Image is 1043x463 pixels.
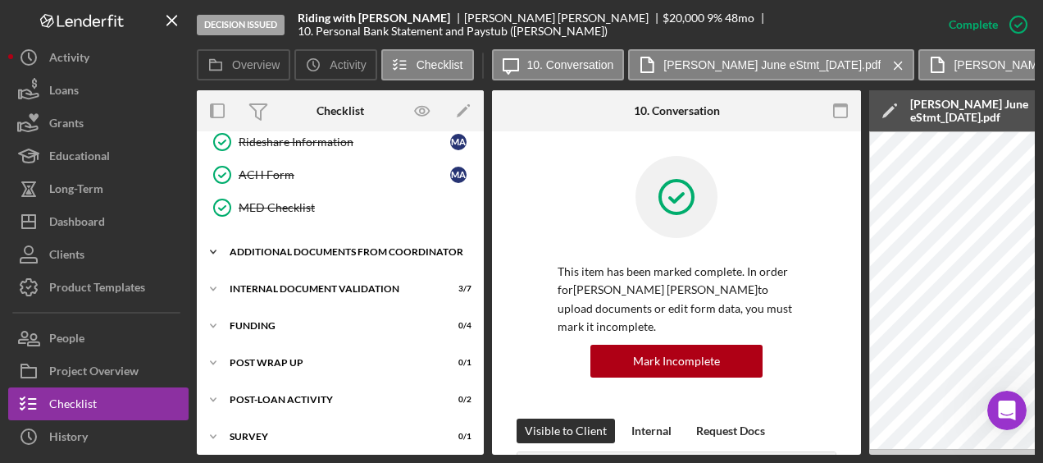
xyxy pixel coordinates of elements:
[49,271,145,308] div: Product Templates
[136,337,193,348] span: Messages
[16,108,59,121] span: Invite a
[8,205,189,238] a: Dashboard
[49,74,79,111] div: Loans
[8,41,189,74] a: Activity
[49,355,139,392] div: Project Overview
[38,337,71,348] span: Home
[181,145,234,158] span: is Invited
[49,107,84,144] div: Grants
[8,140,189,172] button: Educational
[932,8,1035,41] button: Complete
[205,158,476,191] a: ACH FormMA
[317,104,364,117] div: Checklist
[127,182,203,195] span: your Website
[442,358,471,368] div: 0 / 1
[16,145,98,158] span: Change which
[288,7,317,37] div: Close
[8,322,189,355] a: People
[628,49,914,80] button: [PERSON_NAME] June eStmt_[DATE].pdf
[46,219,89,232] span: Product
[42,293,53,306] span: to
[442,395,471,405] div: 0 / 2
[631,419,672,443] div: Internal
[417,58,463,71] label: Checklist
[49,205,105,242] div: Dashboard
[49,420,88,457] div: History
[230,358,430,368] div: Post Wrap Up
[239,168,450,181] div: ACH Form
[143,8,188,36] h1: Help
[49,41,89,78] div: Activity
[49,238,84,275] div: Clients
[527,58,614,71] label: 10. Conversation
[89,219,117,232] span: Logo
[59,108,84,121] span: New
[16,182,39,195] span: Add
[987,391,1027,430] iframe: Intercom live chat
[517,419,615,443] button: Visible to Client
[663,58,881,71] label: [PERSON_NAME] June eStmt_[DATE].pdf
[11,7,42,38] button: go back
[688,419,773,443] button: Request Docs
[634,104,720,117] div: 10. Conversation
[258,337,288,348] span: Help
[230,395,430,405] div: Post-Loan Activity
[294,49,376,80] button: Activity
[16,293,205,323] span: copy a checklist item from a
[442,321,471,331] div: 0 / 4
[109,296,218,361] button: Messages
[381,49,474,80] button: Checklist
[464,11,663,25] div: [PERSON_NAME] [PERSON_NAME]
[8,172,189,205] button: Long-Term
[11,45,317,77] div: Search for help
[49,172,103,209] div: Long-Term
[492,49,625,80] button: 10. Conversation
[558,263,795,337] p: This item has been marked complete. In order for [PERSON_NAME] [PERSON_NAME] to upload documents ...
[663,11,704,25] span: $20,000
[8,271,189,304] a: Product Templates
[239,135,450,149] div: Rideshare Information
[450,167,467,183] div: M A
[442,284,471,294] div: 3 / 7
[442,432,471,442] div: 0 / 1
[239,201,475,214] div: MED Checklist
[230,247,463,257] div: Additional Documents from Coordinator
[148,145,182,158] span: Client
[8,74,189,107] button: Loans
[8,238,189,271] button: Clients
[39,219,46,232] span: a
[8,355,189,387] button: Project Overview
[8,420,189,453] button: History
[230,284,430,294] div: Internal Document Validation
[88,108,121,121] span: Client
[450,134,467,150] div: M A
[8,387,189,420] button: Checklist
[696,419,765,443] div: Request Docs
[590,345,763,378] button: Mark Incomplete
[525,419,607,443] div: Visible to Client
[298,25,608,38] div: 10. Personal Bank Statement and Paystub ([PERSON_NAME])
[230,321,430,331] div: Funding
[43,182,86,195] span: Product
[8,107,189,140] button: Grants
[46,256,71,269] span: New
[725,11,754,25] div: 48 mo
[330,58,366,71] label: Activity
[949,8,998,41] div: Complete
[141,145,148,158] span: a
[86,182,116,195] span: Links
[197,15,285,35] div: Decision Issued
[197,49,290,80] button: Overview
[232,58,280,71] label: Overview
[98,145,141,158] span: Product
[205,191,476,224] a: MED Checklist
[39,256,46,269] span: a
[71,256,127,269] span: Staff Seat
[16,256,39,269] span: Add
